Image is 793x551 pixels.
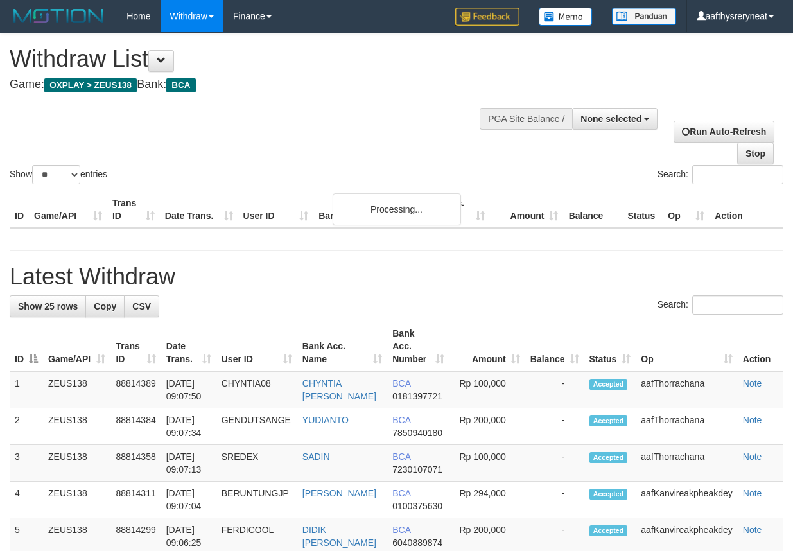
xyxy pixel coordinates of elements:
[10,264,783,290] h1: Latest Withdraw
[216,445,297,482] td: SREDEX
[161,482,216,518] td: [DATE] 09:07:04
[238,191,314,228] th: User ID
[160,191,238,228] th: Date Trans.
[636,371,737,408] td: aafThorrachana
[743,525,762,535] a: Note
[525,482,584,518] td: -
[43,408,110,445] td: ZEUS138
[658,295,783,315] label: Search:
[525,445,584,482] td: -
[302,525,376,548] a: DIDIK [PERSON_NAME]
[490,191,564,228] th: Amount
[110,322,161,371] th: Trans ID: activate to sort column ascending
[10,371,43,408] td: 1
[743,415,762,425] a: Note
[32,165,80,184] select: Showentries
[480,108,572,130] div: PGA Site Balance /
[589,525,628,536] span: Accepted
[589,452,628,463] span: Accepted
[161,445,216,482] td: [DATE] 09:07:13
[110,408,161,445] td: 88814384
[455,8,519,26] img: Feedback.jpg
[392,391,442,401] span: Copy 0181397721 to clipboard
[10,295,86,317] a: Show 25 rows
[743,488,762,498] a: Note
[302,451,330,462] a: SADIN
[449,371,525,408] td: Rp 100,000
[392,378,410,389] span: BCA
[392,428,442,438] span: Copy 7850940180 to clipboard
[392,525,410,535] span: BCA
[563,191,622,228] th: Balance
[94,301,116,311] span: Copy
[10,482,43,518] td: 4
[110,482,161,518] td: 88814311
[663,191,710,228] th: Op
[392,501,442,511] span: Copy 0100375630 to clipboard
[589,379,628,390] span: Accepted
[333,193,461,225] div: Processing...
[313,191,415,228] th: Bank Acc. Name
[737,143,774,164] a: Stop
[416,191,490,228] th: Bank Acc. Number
[10,78,516,91] h4: Game: Bank:
[539,8,593,26] img: Button%20Memo.svg
[449,322,525,371] th: Amount: activate to sort column ascending
[216,408,297,445] td: GENDUTSANGE
[692,295,783,315] input: Search:
[302,488,376,498] a: [PERSON_NAME]
[636,408,737,445] td: aafThorrachana
[161,322,216,371] th: Date Trans.: activate to sort column ascending
[612,8,676,25] img: panduan.png
[44,78,137,92] span: OXPLAY > ZEUS138
[674,121,774,143] a: Run Auto-Refresh
[297,322,387,371] th: Bank Acc. Name: activate to sort column ascending
[525,371,584,408] td: -
[449,408,525,445] td: Rp 200,000
[43,371,110,408] td: ZEUS138
[216,482,297,518] td: BERUNTUNGJP
[18,301,78,311] span: Show 25 rows
[589,489,628,500] span: Accepted
[43,445,110,482] td: ZEUS138
[10,408,43,445] td: 2
[525,322,584,371] th: Balance: activate to sort column ascending
[710,191,783,228] th: Action
[161,371,216,408] td: [DATE] 09:07:50
[636,445,737,482] td: aafThorrachana
[216,322,297,371] th: User ID: activate to sort column ascending
[572,108,658,130] button: None selected
[692,165,783,184] input: Search:
[43,322,110,371] th: Game/API: activate to sort column ascending
[29,191,107,228] th: Game/API
[392,415,410,425] span: BCA
[658,165,783,184] label: Search:
[387,322,449,371] th: Bank Acc. Number: activate to sort column ascending
[10,46,516,72] h1: Withdraw List
[392,451,410,462] span: BCA
[166,78,195,92] span: BCA
[43,482,110,518] td: ZEUS138
[392,464,442,475] span: Copy 7230107071 to clipboard
[10,322,43,371] th: ID: activate to sort column descending
[589,415,628,426] span: Accepted
[107,191,160,228] th: Trans ID
[636,482,737,518] td: aafKanvireakpheakdey
[85,295,125,317] a: Copy
[110,445,161,482] td: 88814358
[392,538,442,548] span: Copy 6040889874 to clipboard
[302,378,376,401] a: CHYNTIA [PERSON_NAME]
[738,322,783,371] th: Action
[636,322,737,371] th: Op: activate to sort column ascending
[449,445,525,482] td: Rp 100,000
[10,165,107,184] label: Show entries
[392,488,410,498] span: BCA
[10,6,107,26] img: MOTION_logo.png
[161,408,216,445] td: [DATE] 09:07:34
[216,371,297,408] td: CHYNTIA08
[302,415,349,425] a: YUDIANTO
[124,295,159,317] a: CSV
[449,482,525,518] td: Rp 294,000
[10,445,43,482] td: 3
[743,378,762,389] a: Note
